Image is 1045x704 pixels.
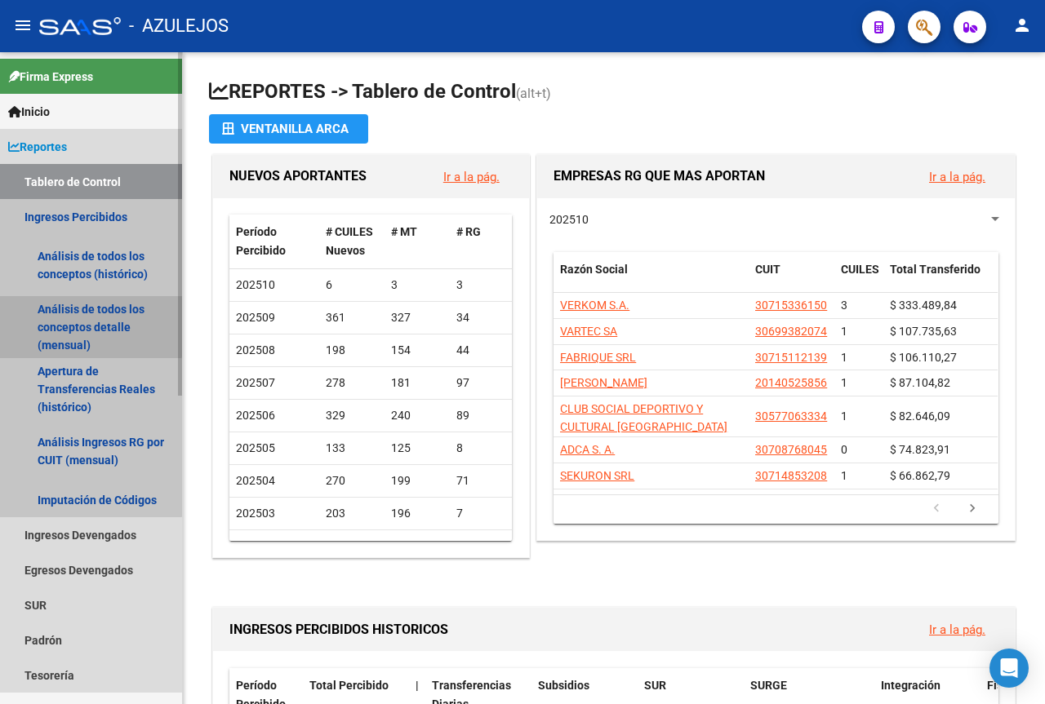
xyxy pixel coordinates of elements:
[921,500,952,518] a: go to previous page
[319,215,385,268] datatable-header-cell: # CUILES Nuevos
[841,376,847,389] span: 1
[443,170,500,184] a: Ir a la pág.
[890,263,981,276] span: Total Transferido
[841,325,847,338] span: 1
[881,679,940,692] span: Integración
[8,138,67,156] span: Reportes
[755,376,827,389] span: 20140525856
[391,225,417,238] span: # MT
[841,351,847,364] span: 1
[989,649,1029,688] div: Open Intercom Messenger
[456,406,509,425] div: 89
[755,325,827,338] span: 30699382074
[560,325,617,338] span: VARTEC SA
[516,86,551,101] span: (alt+t)
[883,252,998,306] datatable-header-cell: Total Transferido
[549,213,589,226] span: 202510
[890,299,957,312] span: $ 333.489,84
[554,168,765,184] span: EMPRESAS RG QUE MAS APORTAN
[326,537,378,556] div: 3
[456,504,509,523] div: 7
[391,374,443,392] div: 181
[391,472,443,490] div: 199
[957,500,988,518] a: go to next page
[750,679,787,692] span: SURGE
[560,351,636,364] span: FABRIQUE SRL
[916,162,998,192] button: Ir a la pág.
[890,410,950,423] span: $ 82.646,09
[8,103,50,121] span: Inicio
[841,299,847,312] span: 3
[236,343,275,356] span: 202508
[890,443,950,456] span: $ 74.823,91
[236,311,275,324] span: 202509
[554,252,749,306] datatable-header-cell: Razón Social
[834,252,883,306] datatable-header-cell: CUILES
[13,15,33,35] mat-icon: menu
[236,539,275,552] span: 202502
[129,8,229,44] span: - AZULEJOS
[755,443,827,456] span: 30708768045
[391,406,443,425] div: 240
[456,472,509,490] div: 71
[560,376,647,389] span: [PERSON_NAME]
[755,263,780,276] span: CUIT
[456,439,509,458] div: 8
[929,622,985,637] a: Ir a la pág.
[456,537,509,556] div: 3
[456,276,509,294] div: 3
[326,439,378,458] div: 133
[236,225,286,257] span: Período Percibido
[841,469,847,482] span: 1
[236,376,275,389] span: 202507
[538,679,589,692] span: Subsidios
[456,308,509,327] div: 34
[430,162,513,192] button: Ir a la pág.
[890,351,957,364] span: $ 106.110,27
[236,441,275,454] span: 202505
[644,679,666,692] span: SUR
[229,215,319,268] datatable-header-cell: Período Percibido
[749,252,834,306] datatable-header-cell: CUIT
[326,341,378,360] div: 198
[456,341,509,360] div: 44
[841,263,879,276] span: CUILES
[236,278,275,291] span: 202510
[841,410,847,423] span: 1
[391,276,443,294] div: 3
[222,114,355,144] div: Ventanilla ARCA
[560,263,628,276] span: Razón Social
[916,614,998,644] button: Ir a la pág.
[890,469,950,482] span: $ 66.862,79
[391,537,443,556] div: 0
[560,469,634,482] span: SEKURON SRL
[456,374,509,392] div: 97
[326,472,378,490] div: 270
[309,679,389,692] span: Total Percibido
[391,504,443,523] div: 196
[755,299,827,312] span: 30715336150
[560,299,629,312] span: VERKOM S.A.
[560,443,615,456] span: ADCA S. A.
[755,469,827,482] span: 30714853208
[890,325,957,338] span: $ 107.735,63
[890,376,950,389] span: $ 87.104,82
[456,225,481,238] span: # RG
[209,114,368,144] button: Ventanilla ARCA
[560,402,727,434] span: CLUB SOCIAL DEPORTIVO Y CULTURAL [GEOGRAPHIC_DATA]
[450,215,515,268] datatable-header-cell: # RG
[755,410,827,423] span: 30577063334
[385,215,450,268] datatable-header-cell: # MT
[8,68,93,86] span: Firma Express
[209,78,1019,107] h1: REPORTES -> Tablero de Control
[841,443,847,456] span: 0
[391,439,443,458] div: 125
[391,341,443,360] div: 154
[326,406,378,425] div: 329
[229,168,367,184] span: NUEVOS APORTANTES
[1012,15,1032,35] mat-icon: person
[416,679,419,692] span: |
[236,474,275,487] span: 202504
[326,225,373,257] span: # CUILES Nuevos
[326,276,378,294] div: 6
